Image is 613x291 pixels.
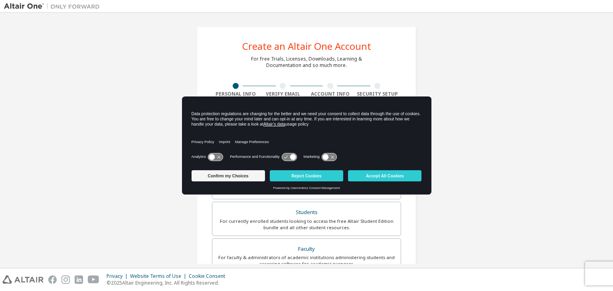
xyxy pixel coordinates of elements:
[306,91,354,97] div: Account Info
[259,91,307,97] div: Verify Email
[61,275,70,284] img: instagram.svg
[107,273,130,279] div: Privacy
[242,41,371,51] div: Create an Altair One Account
[2,275,44,284] img: altair_logo.svg
[130,273,189,279] div: Website Terms of Use
[88,275,99,284] img: youtube.svg
[217,244,396,255] div: Faculty
[217,218,396,231] div: For currently enrolled students looking to access the free Altair Student Edition bundle and all ...
[217,207,396,218] div: Students
[212,91,259,97] div: Personal Info
[48,275,57,284] img: facebook.svg
[189,273,230,279] div: Cookie Consent
[107,279,230,286] p: © 2025 Altair Engineering, Inc. All Rights Reserved.
[75,275,83,284] img: linkedin.svg
[4,2,104,10] img: Altair One
[217,254,396,267] div: For faculty & administrators of academic institutions administering students and accessing softwa...
[354,91,401,97] div: Security Setup
[251,56,362,69] div: For Free Trials, Licenses, Downloads, Learning & Documentation and so much more.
